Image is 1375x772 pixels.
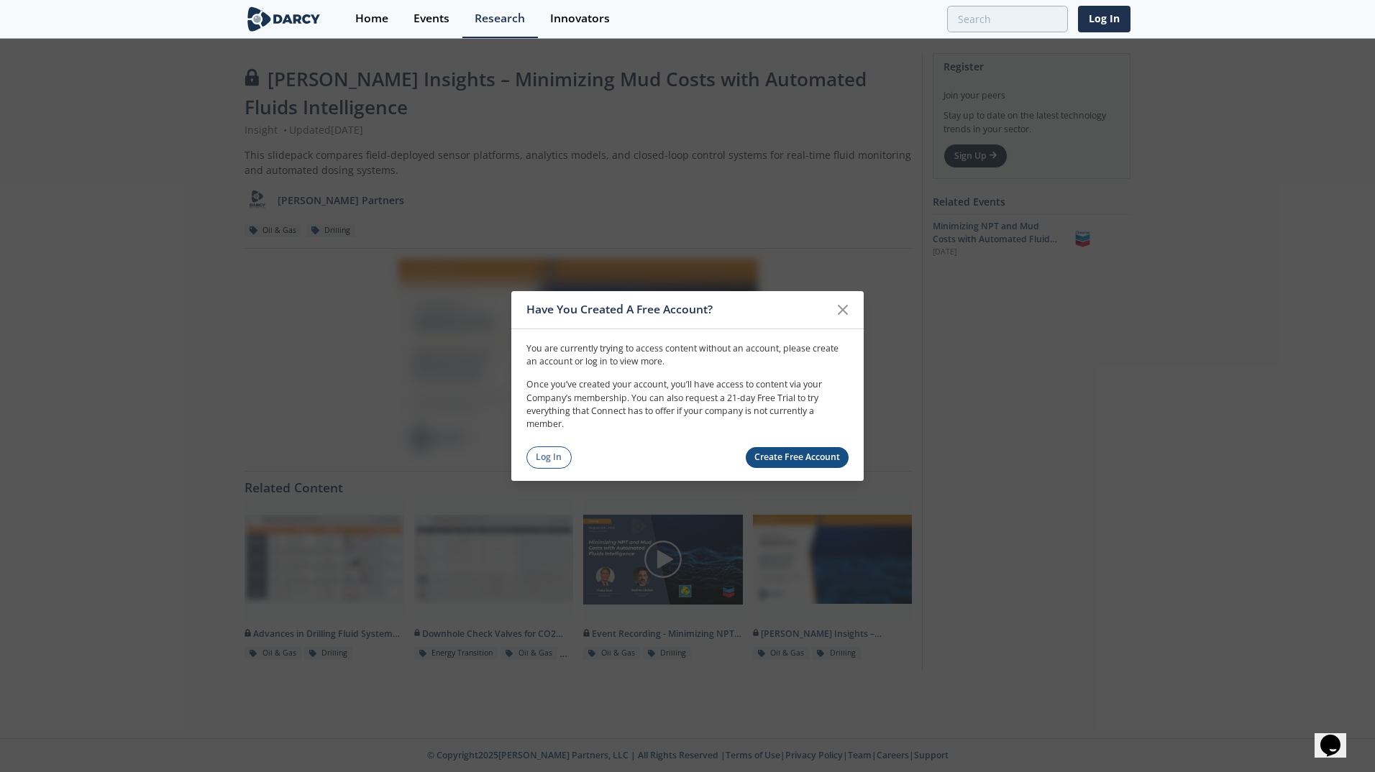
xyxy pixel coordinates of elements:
[245,6,323,32] img: logo-wide.svg
[526,341,849,368] p: You are currently trying to access content without an account, please create an account or log in...
[746,447,849,468] a: Create Free Account
[1315,714,1361,758] iframe: chat widget
[355,13,388,24] div: Home
[947,6,1068,32] input: Advanced Search
[526,378,849,431] p: Once you’ve created your account, you’ll have access to content via your Company’s membership. Yo...
[526,296,829,323] div: Have You Created A Free Account?
[475,13,525,24] div: Research
[550,13,610,24] div: Innovators
[414,13,449,24] div: Events
[526,446,572,469] a: Log In
[1078,6,1130,32] a: Log In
